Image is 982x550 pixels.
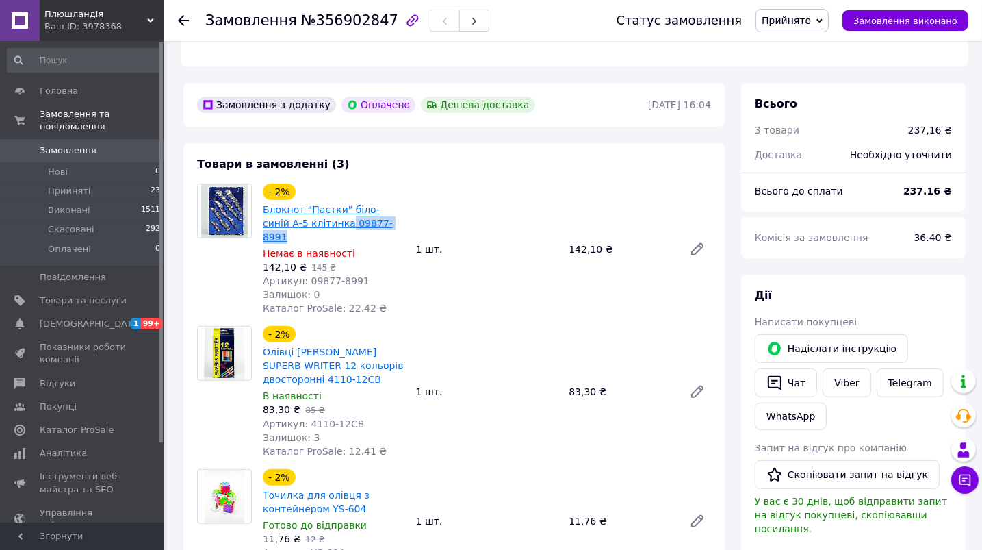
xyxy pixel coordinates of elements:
span: Товари в замовленні (3) [197,158,350,171]
div: - 2% [263,469,296,486]
span: 83,30 ₴ [263,404,300,415]
span: Покупці [40,401,77,413]
a: Блокнот "Паєтки" біло-синій A-5 клітинка 09877-8991 [263,204,393,242]
img: Точилка для олівця з контейнером YS-604 [205,470,245,523]
a: Олівці [PERSON_NAME] SUPERB WRITER 12 кольорів двосторонні 4110-12CB [263,347,404,385]
span: Замовлення та повідомлення [40,108,164,133]
span: Залишок: 3 [263,432,320,443]
button: Чат з покупцем [951,466,979,494]
div: Ваш ID: 3978368 [44,21,164,33]
span: Дії [755,289,772,302]
span: 292 [146,223,160,236]
span: 3 товари [755,125,799,136]
div: Оплачено [341,97,415,113]
span: Артикул: 09877-8991 [263,275,370,286]
a: Telegram [877,368,944,397]
span: 12 ₴ [305,535,324,545]
div: - 2% [263,326,296,342]
span: Нові [48,166,68,178]
span: Показники роботи компанії [40,341,127,366]
div: Повернутися назад [178,14,189,27]
button: Чат [755,368,817,397]
div: - 2% [263,184,296,200]
span: Замовлення виконано [853,16,957,26]
span: Доставка [755,149,802,160]
span: Аналітика [40,447,87,460]
div: 1 шт. [411,240,564,259]
div: 83,30 ₴ [563,382,678,401]
span: Замовлення [40,145,96,157]
span: 145 ₴ [311,263,336,273]
span: 0 [155,166,160,178]
div: 142,10 ₴ [563,240,678,259]
span: 0 [155,243,160,255]
div: Замовлення з додатку [197,97,336,113]
b: 237.16 ₴ [903,186,952,197]
span: Скасовані [48,223,94,236]
span: Товари та послуги [40,295,127,307]
div: 1 шт. [411,512,564,531]
div: 1 шт. [411,382,564,401]
a: Редагувати [684,508,711,535]
div: Дешева доставка [421,97,534,113]
span: Всього до сплати [755,186,843,197]
span: Запит на відгук про компанію [755,442,907,453]
a: Редагувати [684,236,711,263]
button: Замовлення виконано [842,10,968,31]
a: Точилка для олівця з контейнером YS-604 [263,490,370,514]
span: Оплачені [48,243,91,255]
span: 36.40 ₴ [914,232,952,243]
span: [DEMOGRAPHIC_DATA] [40,318,141,330]
span: 23 [151,185,160,197]
div: Необхідно уточнити [842,140,960,170]
input: Пошук [7,48,161,73]
button: Скопіювати запит на відгук [755,460,940,489]
span: Каталог ProSale: 12.41 ₴ [263,446,387,457]
span: Комісія за замовлення [755,232,868,243]
time: [DATE] 16:04 [648,99,711,110]
span: 11,76 ₴ [263,534,300,545]
span: Управління сайтом [40,507,127,532]
img: Блокнот "Паєтки" біло-синій A-5 клітинка 09877-8991 [201,184,248,238]
span: Прийняті [48,185,90,197]
span: Немає в наявності [263,248,355,259]
img: Олівці Marco SUPERB WRITER 12 кольорів двосторонні 4110-12CB [204,327,245,380]
span: Інструменти веб-майстра та SEO [40,471,127,495]
span: 1 [130,318,141,329]
a: Viber [823,368,870,397]
span: Готово до відправки [263,520,367,531]
span: Каталог ProSale: 22.42 ₴ [263,303,387,314]
span: Виконані [48,204,90,216]
span: Всього [755,97,797,110]
span: Плюшландія [44,8,147,21]
span: Каталог ProSale [40,424,114,436]
span: Відгуки [40,377,75,390]
span: Повідомлення [40,271,106,284]
div: 11,76 ₴ [563,512,678,531]
button: Надіслати інструкцію [755,334,908,363]
span: Замовлення [205,12,297,29]
div: 237,16 ₴ [908,123,952,137]
span: №356902847 [301,12,398,29]
span: Написати покупцеві [755,316,857,327]
span: 85 ₴ [305,405,324,415]
span: Головна [40,85,78,97]
div: Статус замовлення [617,14,742,27]
span: 99+ [141,318,164,329]
a: Редагувати [684,378,711,405]
span: 1511 [141,204,160,216]
span: Залишок: 0 [263,289,320,300]
span: Артикул: 4110-12CB [263,418,364,429]
span: У вас є 30 днів, щоб відправити запит на відгук покупцеві, скопіювавши посилання. [755,496,947,534]
span: Прийнято [762,15,811,26]
a: WhatsApp [755,403,827,430]
span: 142,10 ₴ [263,262,307,273]
span: В наявності [263,390,322,401]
